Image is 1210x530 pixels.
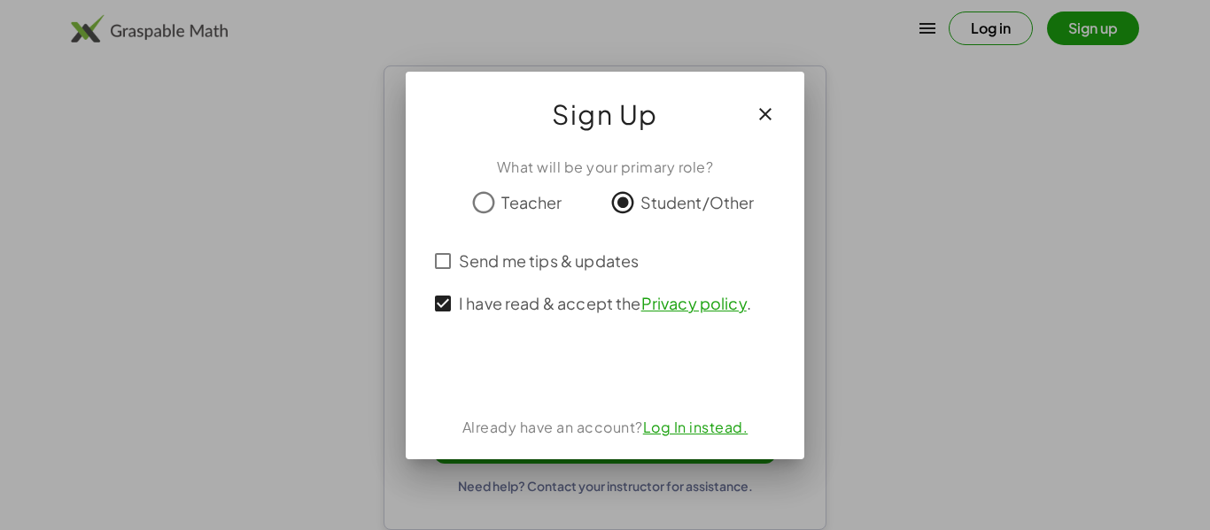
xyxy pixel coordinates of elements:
a: Log In instead. [643,418,748,436]
span: Send me tips & updates [459,249,639,273]
span: Teacher [501,190,562,214]
a: Privacy policy [641,293,747,313]
span: Sign Up [552,93,658,135]
div: Already have an account? [427,417,783,438]
span: Student/Other [640,190,755,214]
iframe: Sign in with Google Button [508,351,702,390]
div: What will be your primary role? [427,157,783,178]
span: I have read & accept the . [459,291,751,315]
